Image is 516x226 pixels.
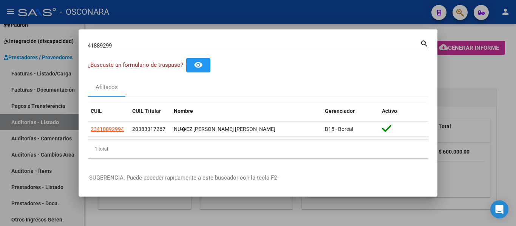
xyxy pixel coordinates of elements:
[91,126,124,132] span: 23418892994
[91,108,102,114] span: CUIL
[88,174,428,182] p: -SUGERENCIA: Puede acceder rapidamente a este buscador con la tecla F2-
[379,103,428,119] datatable-header-cell: Activo
[194,60,203,69] mat-icon: remove_red_eye
[322,103,379,119] datatable-header-cell: Gerenciador
[382,108,397,114] span: Activo
[174,125,319,134] div: NU�EZ [PERSON_NAME] [PERSON_NAME]
[325,126,353,132] span: B15 - Boreal
[88,140,428,158] div: 1 total
[129,103,171,119] datatable-header-cell: CUIL Titular
[171,103,322,119] datatable-header-cell: Nombre
[325,108,355,114] span: Gerenciador
[132,126,165,132] span: 20383317267
[174,108,193,114] span: Nombre
[132,108,161,114] span: CUIL Titular
[88,103,129,119] datatable-header-cell: CUIL
[420,38,429,48] mat-icon: search
[96,83,118,92] div: Afiliados
[490,200,508,218] div: Open Intercom Messenger
[88,61,186,68] span: ¿Buscaste un formulario de traspaso? -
